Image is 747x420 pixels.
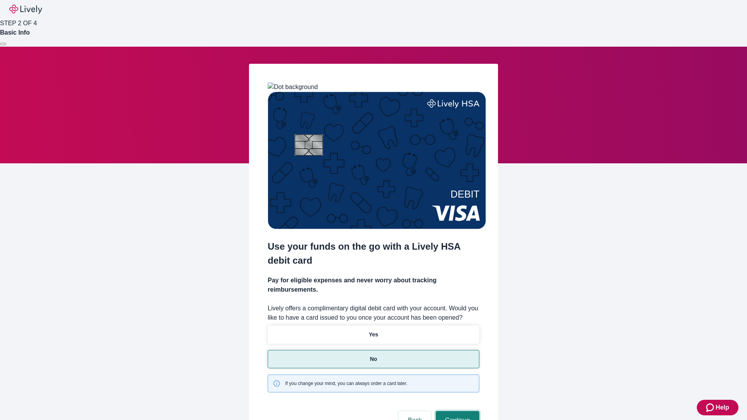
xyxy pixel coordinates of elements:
button: Zendesk support iconHelp [697,400,738,415]
svg: Zendesk support icon [706,403,715,412]
label: Lively offers a complimentary digital debit card with your account. Would you like to have a card... [268,304,479,322]
span: If you change your mind, you can always order a card later. [285,380,407,387]
h4: Pay for eligible expenses and never worry about tracking reimbursements. [268,276,479,294]
img: Dot background [268,82,318,92]
button: No [268,350,479,368]
p: No [370,355,377,363]
h2: Use your funds on the go with a Lively HSA debit card [268,240,479,268]
img: Debit card [268,92,486,229]
img: Lively [9,5,42,14]
button: Yes [268,325,479,344]
span: Help [715,403,729,412]
p: Yes [369,331,378,339]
